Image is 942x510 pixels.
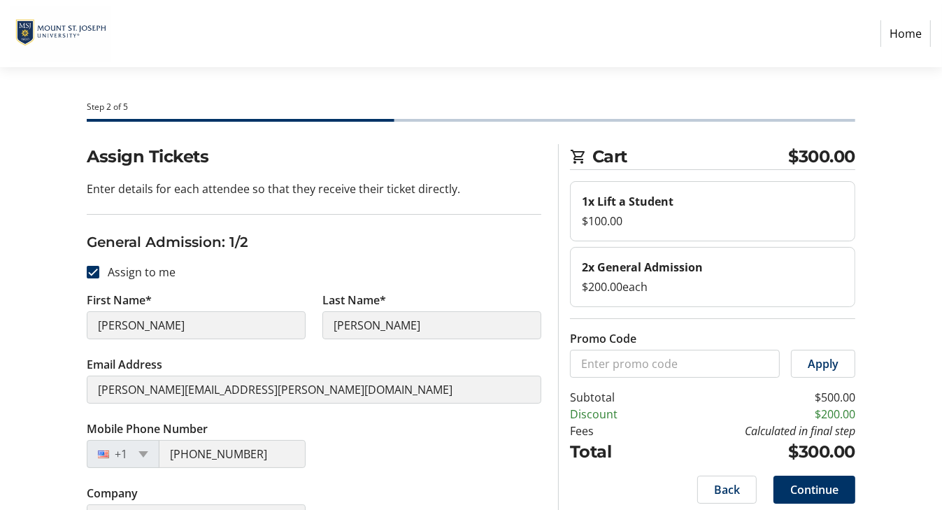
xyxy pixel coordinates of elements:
[570,423,656,439] td: Fees
[656,389,855,406] td: $500.00
[87,292,152,309] label: First Name*
[87,180,541,197] p: Enter details for each attendee so that they receive their ticket directly.
[570,389,656,406] td: Subtotal
[87,144,541,169] h2: Assign Tickets
[570,439,656,465] td: Total
[791,350,855,378] button: Apply
[582,260,703,275] strong: 2x General Admission
[570,406,656,423] td: Discount
[582,194,673,209] strong: 1x Lift a Student
[788,144,855,169] span: $300.00
[582,213,843,229] div: $100.00
[570,350,780,378] input: Enter promo code
[790,481,838,498] span: Continue
[808,355,838,372] span: Apply
[697,476,757,504] button: Back
[656,406,855,423] td: $200.00
[159,440,306,468] input: (201) 555-0123
[582,278,843,295] div: $200.00 each
[656,439,855,465] td: $300.00
[592,144,789,169] span: Cart
[714,481,740,498] span: Back
[656,423,855,439] td: Calculated in final step
[87,101,855,113] div: Step 2 of 5
[87,420,208,437] label: Mobile Phone Number
[87,356,162,373] label: Email Address
[880,20,931,47] a: Home
[322,292,386,309] label: Last Name*
[99,264,176,281] label: Assign to me
[87,485,138,502] label: Company
[773,476,855,504] button: Continue
[87,232,541,253] h3: General Admission: 1/2
[570,330,636,347] label: Promo Code
[11,6,110,62] img: Mount St. Joseph University's Logo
